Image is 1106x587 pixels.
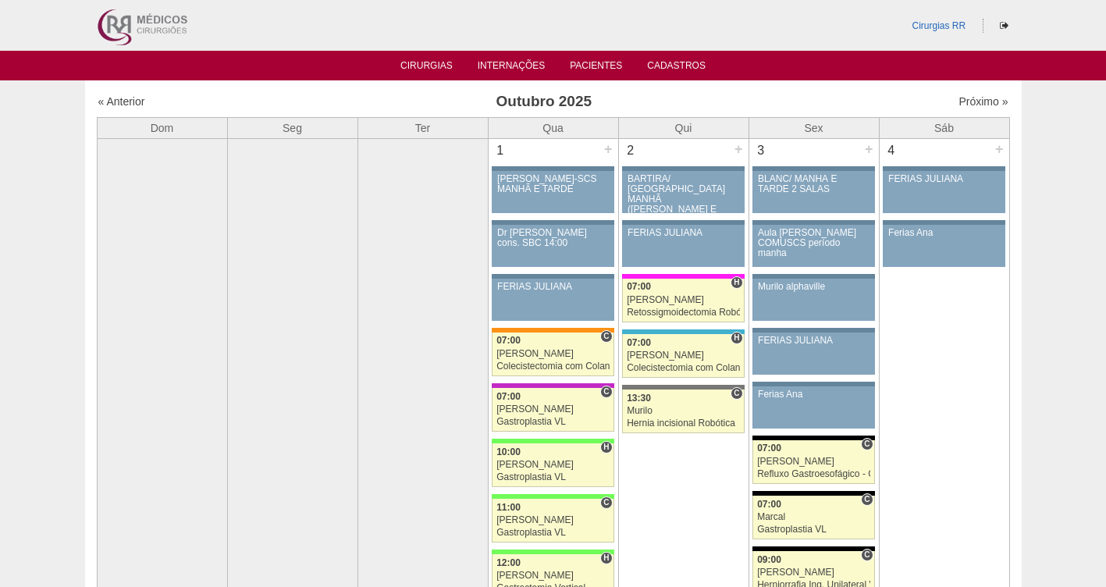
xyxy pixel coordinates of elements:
div: [PERSON_NAME] [757,567,870,578]
div: Retossigmoidectomia Robótica [627,308,740,318]
div: 4 [880,139,904,162]
div: 1 [489,139,513,162]
a: Cadastros [647,60,706,76]
div: [PERSON_NAME] [627,295,740,305]
a: FERIAS JULIANA [883,171,1005,213]
a: C 07:00 [PERSON_NAME] Refluxo Gastroesofágico - Cirurgia VL [752,440,874,484]
div: Ferias Ana [758,390,870,400]
a: « Anterior [98,95,145,108]
div: Murilo [627,406,740,416]
a: Ferias Ana [883,225,1005,267]
a: H 07:00 [PERSON_NAME] Colecistectomia com Colangiografia VL [622,334,744,378]
span: 07:00 [757,499,781,510]
div: Aula [PERSON_NAME] COMUSCS período manha [758,228,870,259]
th: Sex [749,117,879,138]
a: C 07:00 [PERSON_NAME] Colecistectomia com Colangiografia VL [492,333,613,376]
span: 07:00 [627,337,651,348]
span: 09:00 [757,554,781,565]
div: Key: Brasil [492,494,613,499]
div: + [732,139,745,159]
div: Gastroplastia VL [496,528,610,538]
span: 10:00 [496,446,521,457]
span: Hospital [600,441,612,454]
div: [PERSON_NAME] [496,404,610,414]
div: [PERSON_NAME] [496,571,610,581]
div: Hernia incisional Robótica [627,418,740,429]
div: Key: Aviso [883,166,1005,171]
a: Cirurgias [400,60,453,76]
a: Internações [478,60,546,76]
div: Key: Brasil [492,439,613,443]
div: Murilo alphaville [758,282,870,292]
div: Key: Aviso [752,328,874,333]
span: Consultório [600,386,612,398]
div: BARTIRA/ [GEOGRAPHIC_DATA] MANHÃ ([PERSON_NAME] E ANA)/ SANTA JOANA -TARDE [628,174,739,236]
a: [PERSON_NAME]-SCS MANHÃ E TARDE [492,171,613,213]
div: Ferias Ana [888,228,1000,238]
a: C 13:30 Murilo Hernia incisional Robótica [622,390,744,433]
span: Consultório [861,493,873,506]
span: Consultório [600,496,612,509]
div: Key: Blanc [752,436,874,440]
span: Consultório [600,330,612,343]
div: Marcal [757,512,870,522]
div: Key: Pro Matre [622,274,744,279]
div: Key: São Luiz - SCS [492,328,613,333]
span: 07:00 [496,335,521,346]
div: + [993,139,1006,159]
div: Key: Maria Braido [492,383,613,388]
div: Key: Aviso [883,220,1005,225]
span: Hospital [600,552,612,564]
div: FERIAS JULIANA [497,282,609,292]
th: Ter [357,117,488,138]
th: Seg [227,117,357,138]
th: Qua [488,117,618,138]
a: H 10:00 [PERSON_NAME] Gastroplastia VL [492,443,613,487]
div: Key: Blanc [752,491,874,496]
div: Key: Blanc [752,546,874,551]
th: Qui [618,117,749,138]
span: Consultório [861,549,873,561]
a: BLANC/ MANHÃ E TARDE 2 SALAS [752,171,874,213]
div: Key: Aviso [752,274,874,279]
div: FERIAS JULIANA [888,174,1000,184]
a: Cirurgias RR [912,20,966,31]
span: Consultório [861,438,873,450]
div: [PERSON_NAME]-SCS MANHÃ E TARDE [497,174,609,194]
div: Key: Aviso [492,274,613,279]
a: FERIAS JULIANA [492,279,613,321]
a: BARTIRA/ [GEOGRAPHIC_DATA] MANHÃ ([PERSON_NAME] E ANA)/ SANTA JOANA -TARDE [622,171,744,213]
div: FERIAS JULIANA [758,336,870,346]
a: FERIAS JULIANA [752,333,874,375]
span: Consultório [731,387,742,400]
div: + [602,139,615,159]
div: Gastroplastia VL [496,417,610,427]
a: Aula [PERSON_NAME] COMUSCS período manha [752,225,874,267]
a: Dr [PERSON_NAME] cons. SBC 14:00 [492,225,613,267]
span: 07:00 [627,281,651,292]
div: Dr [PERSON_NAME] cons. SBC 14:00 [497,228,609,248]
a: C 11:00 [PERSON_NAME] Gastroplastia VL [492,499,613,543]
div: + [862,139,876,159]
div: Key: Aviso [752,220,874,225]
div: 3 [749,139,773,162]
a: H 07:00 [PERSON_NAME] Retossigmoidectomia Robótica [622,279,744,322]
div: [PERSON_NAME] [496,460,610,470]
span: 13:30 [627,393,651,404]
a: C 07:00 [PERSON_NAME] Gastroplastia VL [492,388,613,432]
div: FERIAS JULIANA [628,228,739,238]
div: Key: Aviso [752,166,874,171]
div: BLANC/ MANHÃ E TARDE 2 SALAS [758,174,870,194]
span: 07:00 [757,443,781,454]
span: 11:00 [496,502,521,513]
a: FERIAS JULIANA [622,225,744,267]
a: Próximo » [958,95,1008,108]
div: [PERSON_NAME] [757,457,870,467]
div: Gastroplastia VL [496,472,610,482]
a: Ferias Ana [752,386,874,429]
span: Hospital [731,332,742,344]
a: Murilo alphaville [752,279,874,321]
div: Refluxo Gastroesofágico - Cirurgia VL [757,469,870,479]
a: Pacientes [570,60,622,76]
div: Colecistectomia com Colangiografia VL [627,363,740,373]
